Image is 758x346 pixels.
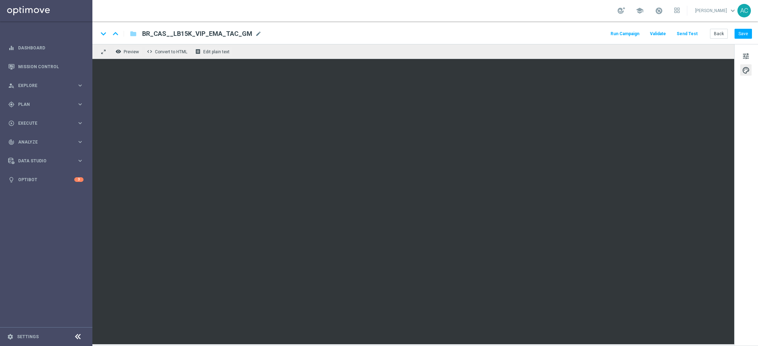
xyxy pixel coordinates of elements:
i: receipt [195,49,201,54]
span: Validate [650,31,666,36]
i: person_search [8,82,15,89]
span: Data Studio [18,159,77,163]
div: Mission Control [8,57,84,76]
span: keyboard_arrow_down [729,7,737,15]
button: Data Studio keyboard_arrow_right [8,158,84,164]
div: Dashboard [8,38,84,57]
div: 3 [74,177,84,182]
i: lightbulb [8,177,15,183]
i: keyboard_arrow_right [77,157,84,164]
a: Settings [17,335,39,339]
span: BR_CAS__LB15K_VIP_EMA_TAC_GM [142,29,252,38]
button: Send Test [676,29,699,39]
button: gps_fixed Plan keyboard_arrow_right [8,102,84,107]
a: Dashboard [18,38,84,57]
button: Save [735,29,752,39]
span: Analyze [18,140,77,144]
span: Plan [18,102,77,107]
button: Run Campaign [609,29,640,39]
div: AC [737,4,751,17]
button: code Convert to HTML [145,47,190,56]
i: keyboard_arrow_up [110,28,121,39]
i: keyboard_arrow_right [77,120,84,126]
button: folder [129,28,138,39]
span: Execute [18,121,77,125]
span: palette [742,66,750,75]
button: palette [740,64,752,76]
button: lightbulb Optibot 3 [8,177,84,183]
span: tune [742,52,750,61]
button: track_changes Analyze keyboard_arrow_right [8,139,84,145]
i: settings [7,334,14,340]
i: keyboard_arrow_down [98,28,109,39]
button: equalizer Dashboard [8,45,84,51]
i: equalizer [8,45,15,51]
button: person_search Explore keyboard_arrow_right [8,83,84,88]
i: remove_red_eye [115,49,121,54]
span: mode_edit [255,31,262,37]
button: tune [740,50,752,61]
div: Data Studio [8,158,77,164]
i: gps_fixed [8,101,15,108]
button: Mission Control [8,64,84,70]
div: Execute [8,120,77,126]
a: Mission Control [18,57,84,76]
i: folder [130,29,137,38]
span: Preview [124,49,139,54]
i: keyboard_arrow_right [77,101,84,108]
button: receipt Edit plain text [193,47,233,56]
span: code [147,49,152,54]
div: Explore [8,82,77,89]
span: Edit plain text [203,49,230,54]
button: Validate [649,29,667,39]
span: school [636,7,644,15]
span: Convert to HTML [155,49,187,54]
div: Plan [8,101,77,108]
i: play_circle_outline [8,120,15,126]
button: Back [710,29,728,39]
a: Optibot [18,170,74,189]
div: Optibot [8,170,84,189]
button: remove_red_eye Preview [114,47,142,56]
button: play_circle_outline Execute keyboard_arrow_right [8,120,84,126]
i: keyboard_arrow_right [77,139,84,145]
i: track_changes [8,139,15,145]
i: keyboard_arrow_right [77,82,84,89]
a: [PERSON_NAME]keyboard_arrow_down [694,5,737,16]
div: Analyze [8,139,77,145]
span: Explore [18,83,77,88]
